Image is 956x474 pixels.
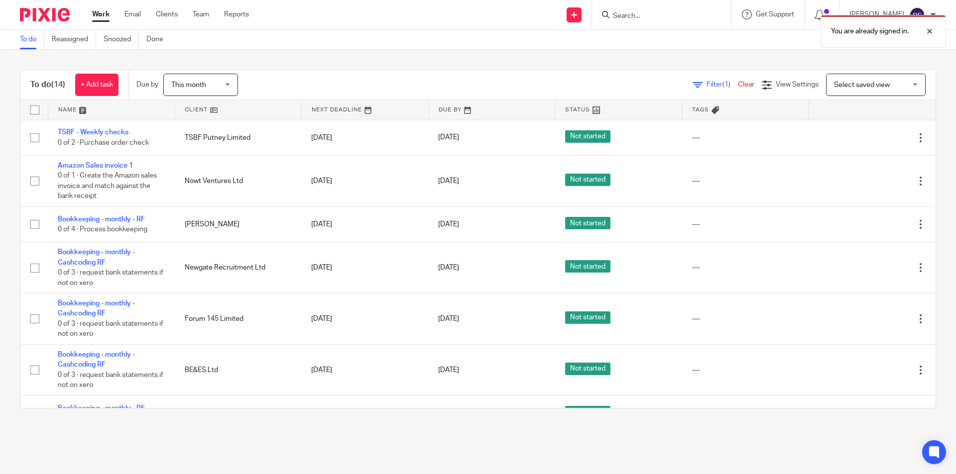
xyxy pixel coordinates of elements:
a: Amazon Sales invoice 1 [58,162,133,169]
span: [DATE] [438,221,459,228]
span: Not started [565,174,610,186]
a: Email [124,9,141,19]
td: Nowt Ventures Ltd [175,155,302,206]
a: Work [92,9,110,19]
a: TSBF - Weekly checks [58,129,128,136]
img: svg%3E [909,7,925,23]
img: Pixie [20,8,70,21]
a: To do [20,30,44,49]
div: --- [692,263,799,273]
span: 0 of 3 · request bank statements if not on xero [58,269,163,286]
p: You are already signed in. [831,26,909,36]
span: View Settings [776,81,819,88]
span: [DATE] [438,178,459,185]
a: Clear [738,81,754,88]
a: + Add task [75,74,119,96]
td: [DATE] [301,293,428,345]
span: Not started [565,217,610,229]
span: 0 of 4 · Process bookkeeping [58,226,147,233]
span: (14) [51,81,65,89]
a: Snoozed [104,30,139,49]
a: Bookkeeping - monthly - Cashcoding RF [58,300,135,317]
a: Reports [224,9,249,19]
div: --- [692,176,799,186]
span: 0 of 3 · request bank statements if not on xero [58,372,163,389]
div: --- [692,219,799,229]
span: 0 of 2 · Purchase order check [58,139,149,146]
td: BE&ES Ltd [175,344,302,395]
h1: To do [30,80,65,90]
div: --- [692,365,799,375]
td: [DATE] [301,242,428,293]
a: Bookkeeping - monthly - Cashcoding RF [58,249,135,266]
span: Not started [565,130,610,143]
a: Team [193,9,209,19]
td: [DATE] [301,120,428,155]
div: --- [692,133,799,143]
p: Due by [136,80,158,90]
a: Bookkeeping - monthly - RF [58,216,145,223]
a: Bookkeeping - monthly - Cashcoding RF [58,351,135,368]
span: [DATE] [438,367,459,374]
span: (1) [722,81,730,88]
td: Chayton Capital LLP [175,395,302,431]
td: TSBF Putney Limited [175,120,302,155]
span: 0 of 1 · Create the Amazon sales invoice and match against the bank receipt [58,173,157,200]
span: Not started [565,311,610,324]
td: [DATE] [301,344,428,395]
span: [DATE] [438,264,459,271]
td: Newgate Recruitment Ltd [175,242,302,293]
span: [DATE] [438,315,459,322]
div: --- [692,314,799,324]
span: This month [171,82,206,89]
span: Not started [565,260,610,273]
a: Reassigned [52,30,96,49]
a: Bookkeeping - monthly - RF [58,405,145,412]
a: Done [146,30,171,49]
a: Clients [156,9,178,19]
span: Filter [707,81,738,88]
td: [DATE] [301,395,428,431]
td: Forum 145 Limited [175,293,302,345]
span: Not started [565,406,610,418]
span: Select saved view [834,82,890,89]
span: Tags [692,107,709,112]
span: Not started [565,363,610,375]
td: [DATE] [301,206,428,242]
td: [DATE] [301,155,428,206]
span: 0 of 3 · request bank statements if not on xero [58,320,163,338]
td: [PERSON_NAME] [175,206,302,242]
span: [DATE] [438,134,459,141]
